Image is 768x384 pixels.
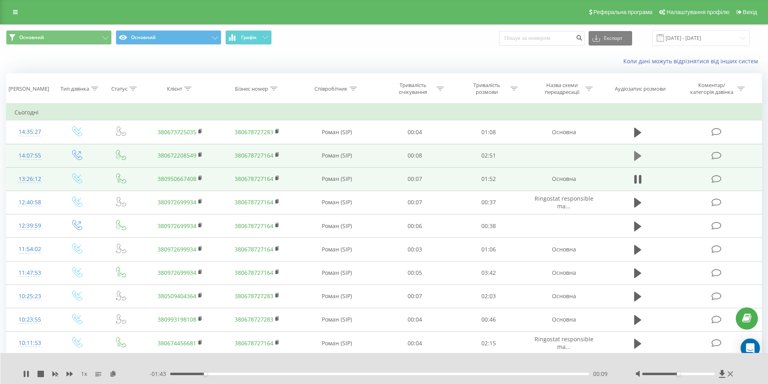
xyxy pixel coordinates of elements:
[378,191,452,214] td: 00:07
[235,198,273,206] a: 380678727164
[111,85,127,92] div: Статус
[378,120,452,144] td: 00:04
[15,195,46,210] div: 12:40:58
[314,85,348,92] div: Співробітник
[158,175,196,183] a: 380950667408
[452,261,526,284] td: 03:42
[378,167,452,191] td: 00:07
[235,222,273,230] a: 380678727164
[235,269,273,276] a: 380678727164
[688,82,735,95] div: Коментар/категорія дзвінка
[452,144,526,167] td: 02:51
[296,191,378,214] td: Роман (SIP)
[15,312,46,328] div: 10:23:55
[452,191,526,214] td: 00:37
[15,171,46,187] div: 13:26:12
[615,85,666,92] div: Аудіозапис розмови
[15,289,46,304] div: 10:25:23
[378,308,452,331] td: 00:04
[525,167,602,191] td: Основна
[225,30,272,45] button: Графік
[158,292,196,300] a: 380509404364
[15,265,46,281] div: 11:47:53
[378,261,452,284] td: 00:05
[241,35,257,40] span: Графік
[296,238,378,261] td: Роман (SIP)
[743,9,757,15] span: Вихід
[296,120,378,144] td: Роман (SIP)
[158,128,196,136] a: 380673725035
[296,214,378,238] td: Роман (SIP)
[452,332,526,355] td: 02:15
[60,85,89,92] div: Тип дзвінка
[158,222,196,230] a: 380972699934
[158,316,196,323] a: 380993198108
[378,214,452,238] td: 00:06
[378,284,452,308] td: 00:07
[525,308,602,331] td: Основна
[593,370,608,378] span: 00:09
[235,128,273,136] a: 380678727283
[150,370,170,378] span: - 01:43
[204,372,207,376] div: Accessibility label
[378,238,452,261] td: 00:03
[499,31,585,46] input: Пошук за номером
[6,104,762,120] td: Сьогодні
[167,85,182,92] div: Клієнт
[452,284,526,308] td: 02:03
[158,245,196,253] a: 380972699934
[623,57,762,65] a: Коли дані можуть відрізнятися вiд інших систем
[15,335,46,351] div: 10:11:53
[741,338,760,358] div: Open Intercom Messenger
[116,30,221,45] button: Основний
[535,195,593,210] span: Ringostat responsible ma...
[378,332,452,355] td: 00:04
[8,85,49,92] div: [PERSON_NAME]
[158,152,196,159] a: 380672208549
[235,175,273,183] a: 380678727164
[6,30,112,45] button: Основний
[15,148,46,164] div: 14:07:55
[296,167,378,191] td: Роман (SIP)
[235,316,273,323] a: 380678727283
[452,308,526,331] td: 00:46
[158,269,196,276] a: 380972699934
[535,335,593,350] span: Ringostat responsible ma...
[593,9,653,15] span: Реферальна програма
[525,261,602,284] td: Основна
[19,34,44,41] span: Основний
[235,245,273,253] a: 380678727164
[452,120,526,144] td: 01:08
[296,308,378,331] td: Роман (SIP)
[378,144,452,167] td: 00:08
[452,238,526,261] td: 01:06
[235,152,273,159] a: 380678727164
[452,214,526,238] td: 00:38
[677,372,680,376] div: Accessibility label
[235,85,268,92] div: Бізнес номер
[15,218,46,234] div: 12:39:59
[158,198,196,206] a: 380972699934
[666,9,729,15] span: Налаштування профілю
[589,31,632,46] button: Експорт
[296,332,378,355] td: Роман (SIP)
[296,144,378,167] td: Роман (SIP)
[296,261,378,284] td: Роман (SIP)
[235,339,273,347] a: 380678727164
[525,284,602,308] td: Основна
[391,82,435,95] div: Тривалість очікування
[525,120,602,144] td: Основна
[540,82,583,95] div: Назва схеми переадресації
[81,370,87,378] span: 1 x
[452,167,526,191] td: 01:52
[525,238,602,261] td: Основна
[235,292,273,300] a: 380678727283
[296,284,378,308] td: Роман (SIP)
[15,124,46,140] div: 14:35:27
[158,339,196,347] a: 380674456681
[465,82,508,95] div: Тривалість розмови
[15,241,46,257] div: 11:54:02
